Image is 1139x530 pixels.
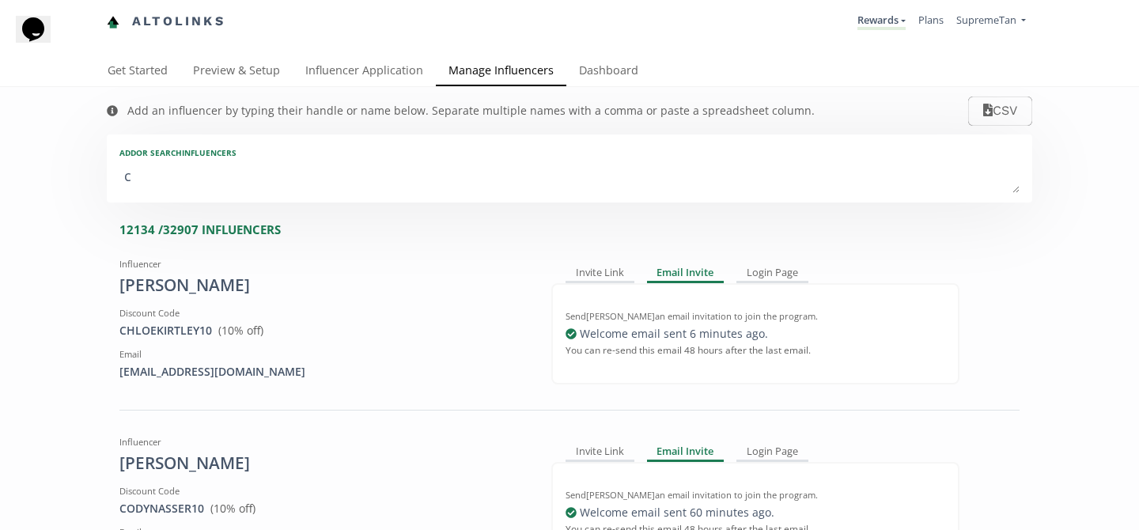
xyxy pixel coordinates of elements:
div: Send [PERSON_NAME] an email invitation to join the program. [566,489,945,502]
div: [PERSON_NAME] [119,274,528,297]
a: Dashboard [566,56,651,88]
div: Email Invite [647,264,725,283]
a: CODYNASSER10 [119,501,204,516]
div: Influencer [119,258,528,271]
div: Invite Link [566,264,634,283]
div: Discount Code [119,307,528,320]
div: Send [PERSON_NAME] an email invitation to join the program. [566,310,945,323]
a: Rewards [857,13,906,30]
div: Add or search INFLUENCERS [119,147,1020,158]
a: Influencer Application [293,56,436,88]
div: Email [119,348,528,361]
iframe: chat widget [16,16,66,63]
div: Login Page [736,264,808,283]
div: Login Page [736,442,808,461]
div: Welcome email sent 6 minutes ago . [566,326,945,342]
div: Influencer [119,436,528,449]
a: Get Started [95,56,180,88]
a: Preview & Setup [180,56,293,88]
a: Manage Influencers [436,56,566,88]
div: 12134 / 32907 INFLUENCERS [119,221,1032,238]
small: You can re-send this email 48 hours after the last email. [566,337,811,362]
a: Plans [918,13,944,27]
span: SupremeTan [956,13,1016,27]
span: ( 10 % off) [210,501,255,516]
a: Altolinks [107,9,225,35]
div: Email Invite [647,442,725,461]
img: favicon-32x32.png [107,16,119,28]
div: Discount Code [119,485,528,498]
div: [PERSON_NAME] [119,452,528,475]
div: Welcome email sent 60 minutes ago . [566,505,945,521]
a: SupremeTan [956,13,1026,31]
div: Invite Link [566,442,634,461]
div: [EMAIL_ADDRESS][DOMAIN_NAME] [119,364,528,380]
button: CSV [968,97,1032,126]
div: Add an influencer by typing their handle or name below. Separate multiple names with a comma or p... [127,103,815,119]
a: CHLOEKIRTLEY10 [119,323,212,338]
textarea: c [119,161,1020,193]
span: ( 10 % off) [218,323,263,338]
